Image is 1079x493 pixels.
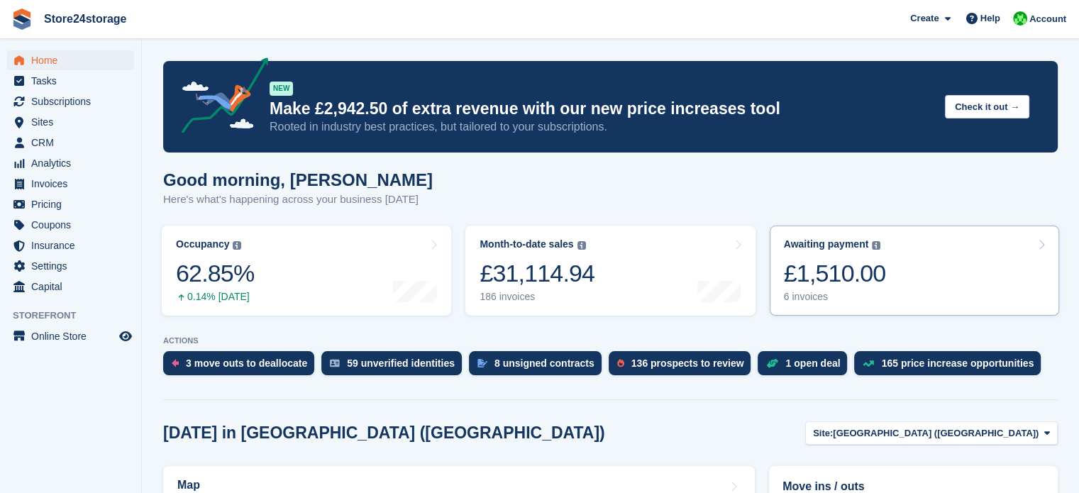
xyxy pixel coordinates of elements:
div: 59 unverified identities [347,358,455,369]
h2: [DATE] in [GEOGRAPHIC_DATA] ([GEOGRAPHIC_DATA]) [163,423,605,443]
a: Occupancy 62.85% 0.14% [DATE] [162,226,451,316]
img: icon-info-grey-7440780725fd019a000dd9b08b2336e03edf1995a4989e88bcd33f0948082b44.svg [577,241,586,250]
span: Online Store [31,326,116,346]
a: menu [7,153,134,173]
a: 59 unverified identities [321,351,469,382]
span: Capital [31,277,116,297]
a: menu [7,174,134,194]
a: menu [7,256,134,276]
a: menu [7,92,134,111]
img: deal-1b604bf984904fb50ccaf53a9ad4b4a5d6e5aea283cecdc64d6e3604feb123c2.svg [766,358,778,368]
img: contract_signature_icon-13c848040528278c33f63329250d36e43548de30e8caae1d1a13099fd9432cc5.svg [477,359,487,367]
a: menu [7,326,134,346]
div: 62.85% [176,259,254,288]
div: NEW [270,82,293,96]
span: Account [1029,12,1066,26]
img: stora-icon-8386f47178a22dfd0bd8f6a31ec36ba5ce8667c1dd55bd0f319d3a0aa187defe.svg [11,9,33,30]
a: menu [7,236,134,255]
span: Help [980,11,1000,26]
a: menu [7,133,134,153]
div: 136 prospects to review [631,358,744,369]
img: icon-info-grey-7440780725fd019a000dd9b08b2336e03edf1995a4989e88bcd33f0948082b44.svg [233,241,241,250]
a: Awaiting payment £1,510.00 6 invoices [770,226,1059,316]
img: Tracy Harper [1013,11,1027,26]
p: ACTIONS [163,336,1058,345]
span: [GEOGRAPHIC_DATA] ([GEOGRAPHIC_DATA]) [833,426,1039,441]
div: 3 move outs to deallocate [186,358,307,369]
a: menu [7,71,134,91]
div: 1 open deal [785,358,840,369]
button: Check it out → [945,95,1029,118]
div: Awaiting payment [784,238,869,250]
img: verify_identity-adf6edd0f0f0b5bbfe63781bf79b02c33cf7c696d77639b501bdc392416b5a36.svg [330,359,340,367]
span: Analytics [31,153,116,173]
h2: Map [177,479,200,492]
span: Sites [31,112,116,132]
span: CRM [31,133,116,153]
div: 6 invoices [784,291,886,303]
img: price_increase_opportunities-93ffe204e8149a01c8c9dc8f82e8f89637d9d84a8eef4429ea346261dce0b2c0.svg [863,360,874,367]
div: £1,510.00 [784,259,886,288]
span: Subscriptions [31,92,116,111]
div: Month-to-date sales [480,238,573,250]
span: Invoices [31,174,116,194]
div: 0.14% [DATE] [176,291,254,303]
a: 3 move outs to deallocate [163,351,321,382]
img: price-adjustments-announcement-icon-8257ccfd72463d97f412b2fc003d46551f7dbcb40ab6d574587a9cd5c0d94... [170,57,269,138]
a: menu [7,50,134,70]
span: Home [31,50,116,70]
p: Here's what's happening across your business [DATE] [163,192,433,208]
span: Insurance [31,236,116,255]
span: Pricing [31,194,116,214]
div: 186 invoices [480,291,594,303]
a: menu [7,215,134,235]
img: icon-info-grey-7440780725fd019a000dd9b08b2336e03edf1995a4989e88bcd33f0948082b44.svg [872,241,880,250]
h1: Good morning, [PERSON_NAME] [163,170,433,189]
a: 8 unsigned contracts [469,351,609,382]
div: 8 unsigned contracts [494,358,594,369]
span: Tasks [31,71,116,91]
span: Create [910,11,939,26]
a: menu [7,112,134,132]
span: Coupons [31,215,116,235]
div: £31,114.94 [480,259,594,288]
span: Settings [31,256,116,276]
div: 165 price increase opportunities [881,358,1034,369]
img: prospect-51fa495bee0391a8d652442698ab0144808aea92771e9ea1ae160a38d050c398.svg [617,359,624,367]
p: Make £2,942.50 of extra revenue with our new price increases tool [270,99,934,119]
a: 136 prospects to review [609,351,758,382]
div: Occupancy [176,238,229,250]
a: Month-to-date sales £31,114.94 186 invoices [465,226,755,316]
img: move_outs_to_deallocate_icon-f764333ba52eb49d3ac5e1228854f67142a1ed5810a6f6cc68b1a99e826820c5.svg [172,359,179,367]
p: Rooted in industry best practices, but tailored to your subscriptions. [270,119,934,135]
span: Site: [813,426,833,441]
a: 1 open deal [758,351,854,382]
a: 165 price increase opportunities [854,351,1048,382]
a: menu [7,277,134,297]
a: Preview store [117,328,134,345]
a: Store24storage [38,7,133,31]
button: Site: [GEOGRAPHIC_DATA] ([GEOGRAPHIC_DATA]) [805,421,1058,445]
span: Storefront [13,309,141,323]
a: menu [7,194,134,214]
